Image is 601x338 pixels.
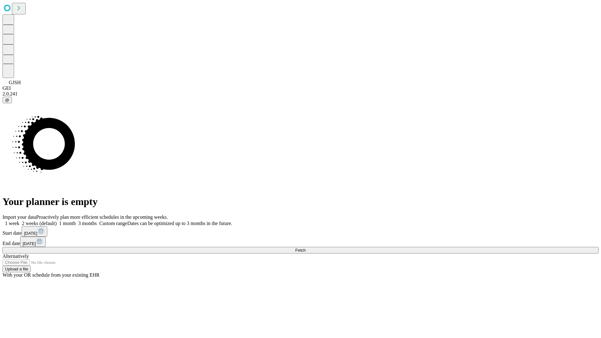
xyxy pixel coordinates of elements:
span: 1 month [59,221,76,226]
span: 1 week [5,221,19,226]
button: @ [3,97,12,103]
span: [DATE] [24,231,37,236]
span: With your OR schedule from your existing EHR [3,272,100,278]
span: @ [5,98,9,102]
span: Alternatively [3,253,29,259]
h1: Your planner is empty [3,196,598,207]
button: Upload a file [3,266,31,272]
span: Proactively plan more efficient schedules in the upcoming weeks. [36,214,168,220]
button: Fetch [3,247,598,253]
span: 3 months [78,221,97,226]
span: Fetch [295,248,306,253]
span: Custom range [99,221,127,226]
span: Dates can be optimized up to 3 months in the future. [127,221,232,226]
div: GEI [3,85,598,91]
div: 2.0.241 [3,91,598,97]
span: [DATE] [23,241,36,246]
span: 2 weeks (default) [22,221,57,226]
span: GJSH [9,80,21,85]
div: Start date [3,226,598,237]
button: [DATE] [20,237,46,247]
div: End date [3,237,598,247]
button: [DATE] [22,226,47,237]
span: Import your data [3,214,36,220]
